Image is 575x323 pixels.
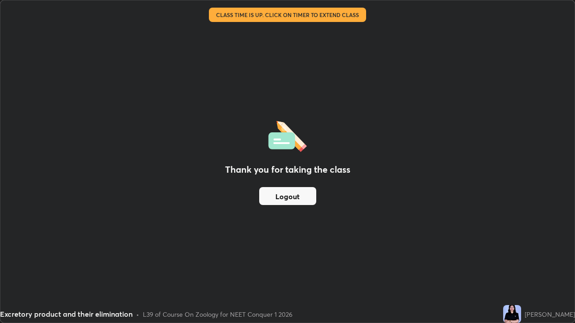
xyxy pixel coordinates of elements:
div: L39 of Course On Zoology for NEET Conquer 1 2026 [143,310,292,319]
button: Logout [259,187,316,205]
img: offlineFeedback.1438e8b3.svg [268,118,307,152]
div: • [136,310,139,319]
h2: Thank you for taking the class [225,163,350,176]
div: [PERSON_NAME] [525,310,575,319]
img: f3274e365041448fb68da36d93efd048.jpg [503,305,521,323]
